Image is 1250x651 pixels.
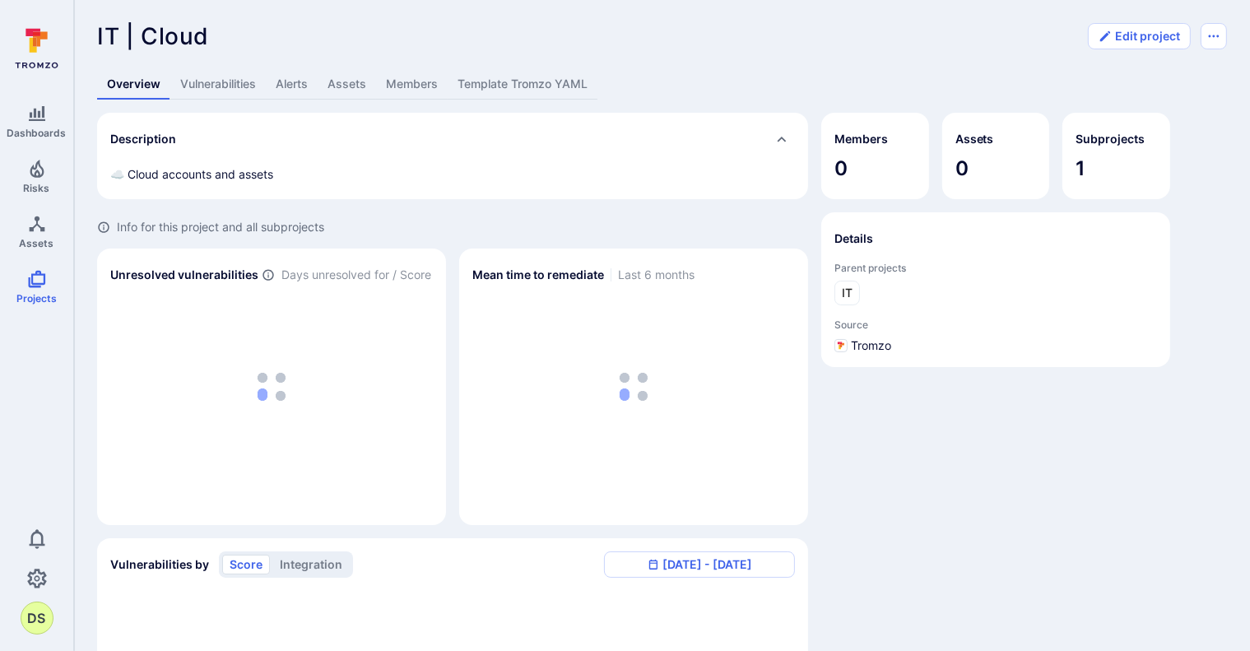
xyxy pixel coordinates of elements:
a: IT [834,281,860,305]
span: Number of vulnerabilities in status ‘Open’ ‘Triaged’ and ‘In process’ divided by score and scanne... [262,267,275,284]
div: Project tabs [97,69,1227,100]
span: Projects [16,292,57,305]
div: Collapse description [97,113,808,165]
button: integration [272,555,350,574]
span: Assets [20,237,54,249]
button: [DATE] - [DATE] [604,551,795,578]
h2: Assets [955,131,994,147]
a: Alerts [266,69,318,100]
button: score [222,555,270,574]
span: 0 [834,156,916,182]
span: Parent projects [834,262,1157,274]
span: Dashboards [7,127,67,139]
span: IT [842,285,853,301]
div: David Stallings [21,602,53,635]
span: Source [834,319,1157,331]
h2: Members [834,131,888,147]
a: Overview [97,69,170,100]
h2: Mean time to remediate [472,267,604,283]
h2: Details [834,230,873,247]
span: Days unresolved for / Score [281,267,431,284]
span: Vulnerabilities by [110,556,209,573]
span: 1 [1076,156,1157,182]
h2: Subprojects [1076,131,1145,147]
span: Info for this project and all subprojects [117,219,324,235]
span: ☁️ Cloud accounts and assets [110,167,273,181]
a: Assets [318,69,376,100]
a: Members [376,69,448,100]
span: IT | Cloud [97,22,209,50]
h2: Description [110,131,176,147]
a: Vulnerabilities [170,69,266,100]
button: Options menu [1201,23,1227,49]
a: Template Tromzo YAML [448,69,597,100]
span: Risks [24,182,50,194]
h2: Unresolved vulnerabilities [110,267,258,283]
button: DS [21,602,53,635]
span: Tromzo [851,337,891,354]
span: Last 6 months [618,267,695,283]
span: 0 [955,156,1037,182]
button: Edit project [1088,23,1191,49]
